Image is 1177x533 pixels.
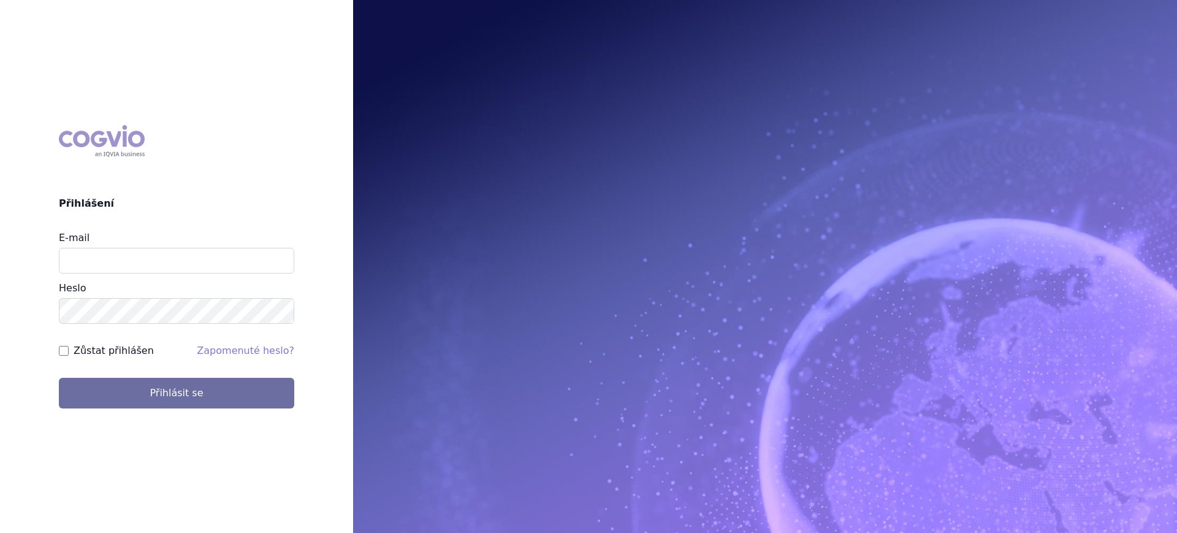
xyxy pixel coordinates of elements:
[59,232,90,243] label: E-mail
[59,378,294,408] button: Přihlásit se
[59,125,145,157] div: COGVIO
[59,282,86,294] label: Heslo
[74,343,154,358] label: Zůstat přihlášen
[59,196,294,211] h2: Přihlášení
[197,345,294,356] a: Zapomenuté heslo?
